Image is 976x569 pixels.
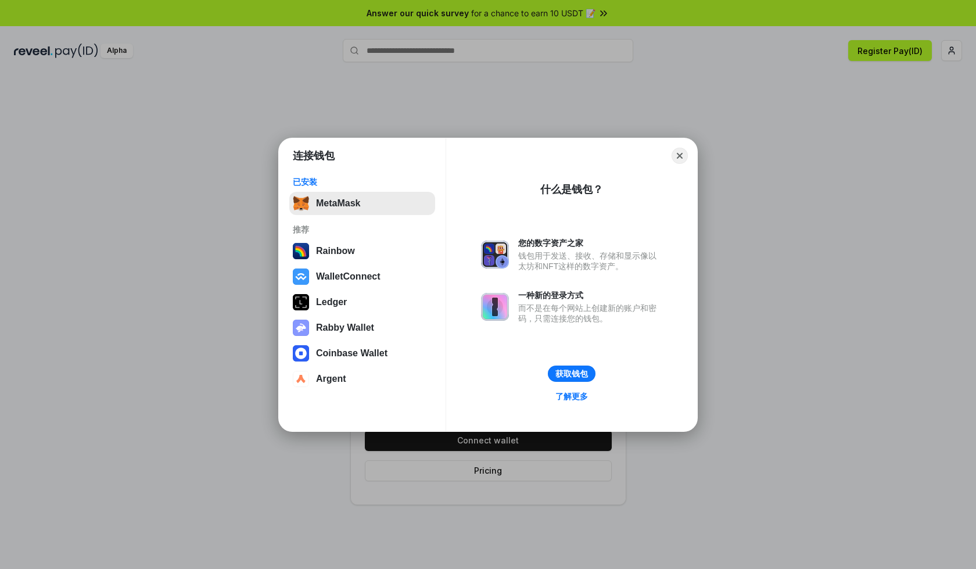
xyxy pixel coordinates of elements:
[481,241,509,269] img: svg+xml,%3Csvg%20xmlns%3D%22http%3A%2F%2Fwww.w3.org%2F2000%2Fsvg%22%20fill%3D%22none%22%20viewBox...
[289,192,435,215] button: MetaMask
[316,297,347,307] div: Ledger
[293,149,335,163] h1: 连接钱包
[540,182,603,196] div: 什么是钱包？
[293,177,432,187] div: 已安装
[672,148,688,164] button: Close
[316,246,355,256] div: Rainbow
[289,342,435,365] button: Coinbase Wallet
[293,371,309,387] img: svg+xml,%3Csvg%20width%3D%2228%22%20height%3D%2228%22%20viewBox%3D%220%200%2028%2028%22%20fill%3D...
[548,366,595,382] button: 获取钱包
[555,368,588,379] div: 获取钱包
[289,265,435,288] button: WalletConnect
[293,294,309,310] img: svg+xml,%3Csvg%20xmlns%3D%22http%3A%2F%2Fwww.w3.org%2F2000%2Fsvg%22%20width%3D%2228%22%20height%3...
[555,391,588,402] div: 了解更多
[316,374,346,384] div: Argent
[293,269,309,285] img: svg+xml,%3Csvg%20width%3D%2228%22%20height%3D%2228%22%20viewBox%3D%220%200%2028%2028%22%20fill%3D...
[518,238,662,248] div: 您的数字资产之家
[293,345,309,362] img: svg+xml,%3Csvg%20width%3D%2228%22%20height%3D%2228%22%20viewBox%3D%220%200%2028%2028%22%20fill%3D...
[518,250,662,271] div: 钱包用于发送、接收、存储和显示像以太坊和NFT这样的数字资产。
[289,291,435,314] button: Ledger
[518,303,662,324] div: 而不是在每个网站上创建新的账户和密码，只需连接您的钱包。
[293,195,309,212] img: svg+xml,%3Csvg%20fill%3D%22none%22%20height%3D%2233%22%20viewBox%3D%220%200%2035%2033%22%20width%...
[316,198,360,209] div: MetaMask
[293,224,432,235] div: 推荐
[289,316,435,339] button: Rabby Wallet
[518,290,662,300] div: 一种新的登录方式
[548,389,595,404] a: 了解更多
[289,239,435,263] button: Rainbow
[481,293,509,321] img: svg+xml,%3Csvg%20xmlns%3D%22http%3A%2F%2Fwww.w3.org%2F2000%2Fsvg%22%20fill%3D%22none%22%20viewBox...
[316,323,374,333] div: Rabby Wallet
[293,320,309,336] img: svg+xml,%3Csvg%20xmlns%3D%22http%3A%2F%2Fwww.w3.org%2F2000%2Fsvg%22%20fill%3D%22none%22%20viewBox...
[316,271,381,282] div: WalletConnect
[293,243,309,259] img: svg+xml,%3Csvg%20width%3D%22120%22%20height%3D%22120%22%20viewBox%3D%220%200%20120%20120%22%20fil...
[289,367,435,391] button: Argent
[316,348,387,359] div: Coinbase Wallet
